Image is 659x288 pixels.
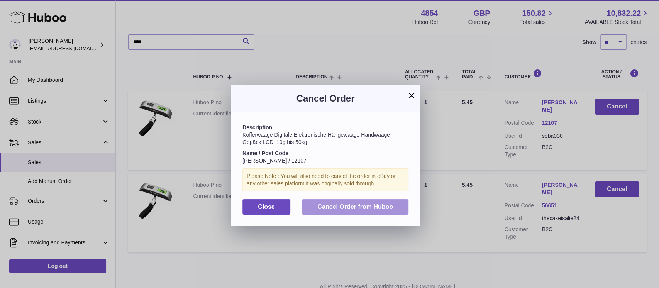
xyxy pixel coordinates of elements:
strong: Name / Post Code [242,150,288,156]
span: Kofferwaage Digitale Elektronische Hängewaage Handwaage Gepäck LCD, 10g bis 50kg [242,132,390,145]
strong: Description [242,124,272,130]
button: Cancel Order from Huboo [302,199,408,215]
span: Cancel Order from Huboo [317,203,393,210]
h3: Cancel Order [242,92,408,105]
button: × [407,91,416,100]
div: Please Note : You will also need to cancel the order in eBay or any other sales platform it was o... [242,168,408,191]
button: Close [242,199,290,215]
span: Close [258,203,275,210]
span: [PERSON_NAME] / 12107 [242,158,307,164]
